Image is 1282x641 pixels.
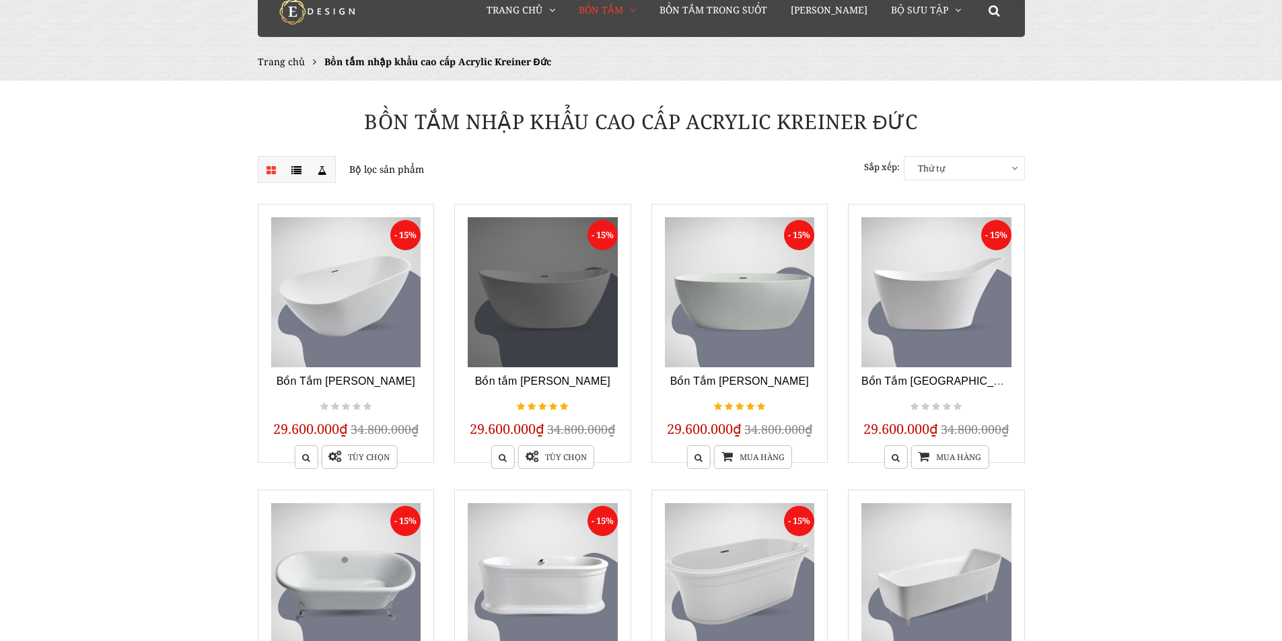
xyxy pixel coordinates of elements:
[363,401,371,413] i: Not rated yet!
[911,401,919,413] i: Not rated yet!
[318,399,373,415] div: Not rated yet!
[932,401,940,413] i: Not rated yet!
[324,55,551,68] span: Bồn tắm nhập khẩu cao cấp Acrylic Kreiner Đức
[587,506,618,536] span: - 15%
[258,55,305,68] a: Trang chủ
[667,420,742,438] span: 29.600.000₫
[736,401,744,413] i: gorgeous
[277,375,415,387] a: Bồn Tắm [PERSON_NAME]
[660,3,767,16] span: Bồn Tắm Trong Suốt
[891,3,948,16] span: Bộ Sưu Tập
[538,401,546,413] i: gorgeous
[904,157,1024,180] span: Thứ tự
[909,399,964,415] div: Not rated yet!
[757,401,765,413] i: gorgeous
[670,375,809,387] a: Bồn Tắm [PERSON_NAME]
[248,108,1035,136] h1: Bồn tắm nhập khẩu cao cấp Acrylic Kreiner Đức
[518,445,594,469] a: Tùy chọn
[547,421,615,437] span: 34.800.000₫
[273,420,348,438] span: 29.600.000₫
[861,375,1024,387] a: Bồn Tắm [GEOGRAPHIC_DATA]
[351,421,419,437] span: 34.800.000₫
[941,421,1009,437] span: 34.800.000₫
[714,445,792,469] a: Mua hàng
[390,506,421,536] span: - 15%
[342,401,350,413] i: Not rated yet!
[864,156,900,178] label: Sắp xếp:
[517,401,525,413] i: gorgeous
[475,375,610,387] a: Bồn tắm [PERSON_NAME]
[487,3,542,16] span: Trang chủ
[528,401,536,413] i: gorgeous
[579,3,623,16] span: Bồn Tắm
[746,401,754,413] i: gorgeous
[560,401,568,413] i: gorgeous
[784,220,814,250] span: - 15%
[587,220,618,250] span: - 15%
[320,401,328,413] i: Not rated yet!
[784,506,814,536] span: - 15%
[744,421,812,437] span: 34.800.000₫
[712,399,767,415] div: gorgeous
[911,445,989,469] a: Mua hàng
[331,401,339,413] i: Not rated yet!
[515,399,570,415] div: gorgeous
[791,3,867,16] span: [PERSON_NAME]
[863,420,938,438] span: 29.600.000₫
[725,401,733,413] i: gorgeous
[470,420,544,438] span: 29.600.000₫
[549,401,557,413] i: gorgeous
[921,401,929,413] i: Not rated yet!
[954,401,962,413] i: Not rated yet!
[943,401,951,413] i: Not rated yet!
[390,220,421,250] span: - 15%
[714,401,722,413] i: gorgeous
[258,156,631,183] p: Bộ lọc sản phẩm
[353,401,361,413] i: Not rated yet!
[981,220,1011,250] span: - 15%
[321,445,397,469] a: Tùy chọn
